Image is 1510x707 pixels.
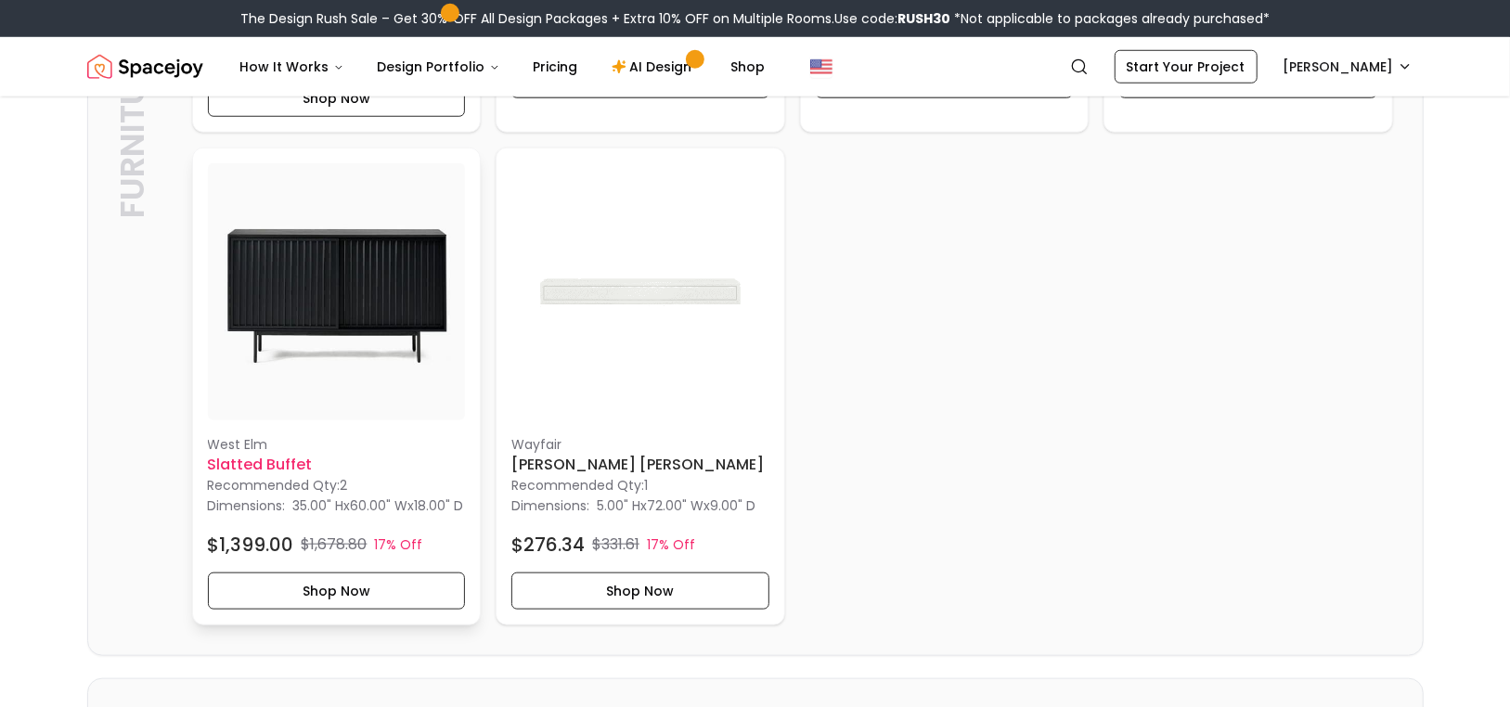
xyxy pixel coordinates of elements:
[716,48,781,85] a: Shop
[511,495,589,517] p: Dimensions:
[950,9,1270,28] span: *Not applicable to packages already purchased*
[647,496,703,515] span: 72.00" W
[208,572,466,610] button: Shop Now
[597,496,755,515] p: x x
[810,56,832,78] img: United States
[208,495,286,517] p: Dimensions:
[302,533,368,556] p: $1,678.80
[897,9,950,28] b: RUSH30
[496,148,785,626] a: Sarah Fireplace Shelf Mantel imageWayfair[PERSON_NAME] [PERSON_NAME]Recommended Qty:1Dimensions:5...
[226,48,781,85] nav: Main
[87,37,1424,96] nav: Global
[87,48,203,85] img: Spacejoy Logo
[208,476,466,495] p: Recommended Qty: 2
[511,476,769,495] p: Recommended Qty: 1
[208,435,466,454] p: West Elm
[511,454,769,476] h6: [PERSON_NAME] [PERSON_NAME]
[293,496,344,515] span: 35.00" H
[351,496,408,515] span: 60.00" W
[519,48,593,85] a: Pricing
[592,533,639,556] p: $331.61
[240,9,1270,28] div: The Design Rush Sale – Get 30% OFF All Design Packages + Extra 10% OFF on Multiple Rooms.
[496,148,785,626] div: Sarah Fireplace Shelf Mantel
[208,80,466,117] button: Shop Now
[1272,50,1424,84] button: [PERSON_NAME]
[511,572,769,610] button: Shop Now
[415,496,464,515] span: 18.00" D
[192,148,482,626] a: Slatted Buffet imageWest ElmSlatted BuffetRecommended Qty:2Dimensions:35.00" Hx60.00" Wx18.00" D$...
[834,9,950,28] span: Use code:
[192,148,482,626] div: Slatted Buffet
[710,496,755,515] span: 9.00" D
[597,496,640,515] span: 5.00" H
[1115,50,1258,84] a: Start Your Project
[511,163,769,421] img: Sarah Fireplace Shelf Mantel image
[363,48,515,85] button: Design Portfolio
[87,48,203,85] a: Spacejoy
[375,535,423,554] p: 17% Off
[226,48,359,85] button: How It Works
[208,454,466,476] h6: Slatted Buffet
[597,48,713,85] a: AI Design
[293,496,464,515] p: x x
[208,163,466,421] img: Slatted Buffet image
[647,535,695,554] p: 17% Off
[511,435,769,454] p: Wayfair
[208,532,294,558] h4: $1,399.00
[511,532,585,558] h4: $276.34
